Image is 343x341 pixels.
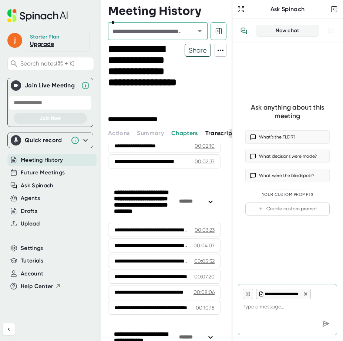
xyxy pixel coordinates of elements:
[245,130,330,144] button: What’s the TLDR?
[21,181,54,190] button: Ask Spinach
[21,270,43,278] button: Account
[12,82,20,89] img: Join Live Meeting
[260,27,315,34] div: New chat
[194,288,215,296] div: 00:08:06
[21,244,43,253] button: Settings
[195,226,215,234] div: 00:03:23
[194,242,215,249] div: 00:04:07
[11,78,90,93] div: Join Live MeetingJoin Live Meeting
[7,33,22,48] span: j
[246,6,329,13] div: Ask Spinach
[194,273,215,280] div: 00:07:20
[245,169,330,182] button: What were the blindspots?
[21,156,63,164] button: Meeting History
[185,44,211,57] span: Share
[195,26,205,36] button: Open
[20,60,92,67] span: Search notes (⌘ + K)
[171,130,198,137] span: Chapters
[319,317,332,330] div: Send message
[21,257,43,265] button: Tutorials
[25,137,67,144] div: Quick record
[211,22,226,40] button: Hide meeting chat
[21,220,40,228] button: Upload
[205,129,235,138] button: Transcript
[21,168,65,177] button: Future Meetings
[108,129,130,138] button: Actions
[30,40,54,47] a: Upgrade
[196,304,215,311] div: 00:10:18
[236,4,246,14] button: Expand to Ask Spinach page
[11,133,90,148] div: Quick record
[21,194,40,203] button: Agents
[40,115,61,121] span: Join Now
[14,113,87,124] button: Join Now
[245,103,330,120] div: Ask anything about this meeting
[245,150,330,163] button: What decisions were made?
[108,4,201,18] h3: Meeting History
[245,203,330,215] button: Create custom prompt
[21,207,37,215] button: Drafts
[137,129,164,138] button: Summary
[194,257,215,265] div: 00:05:32
[329,4,339,14] button: Close conversation sidebar
[245,192,330,197] div: Your Custom Prompts
[30,34,60,40] div: Starter Plan
[21,282,61,291] button: Help Center
[21,282,53,291] span: Help Center
[185,44,211,57] button: Share
[205,130,235,137] span: Transcript
[137,130,164,137] span: Summary
[171,129,198,138] button: Chapters
[195,158,215,165] div: 00:02:37
[25,82,77,89] div: Join Live Meeting
[108,130,130,137] span: Actions
[195,142,215,150] div: 00:02:10
[3,323,15,335] button: Collapse sidebar
[236,23,251,38] button: View conversation history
